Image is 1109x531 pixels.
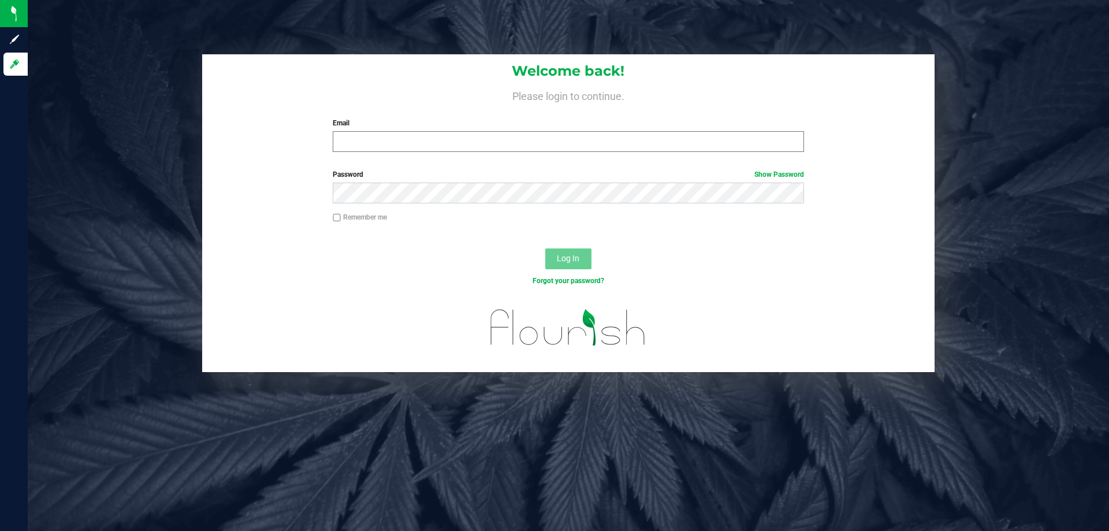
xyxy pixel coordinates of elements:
[333,214,341,222] input: Remember me
[202,64,935,79] h1: Welcome back!
[333,118,803,128] label: Email
[477,298,660,357] img: flourish_logo.svg
[754,170,804,179] a: Show Password
[557,254,579,263] span: Log In
[333,212,387,222] label: Remember me
[9,34,20,45] inline-svg: Sign up
[333,170,363,179] span: Password
[202,88,935,102] h4: Please login to continue.
[533,277,604,285] a: Forgot your password?
[545,248,591,269] button: Log In
[9,58,20,70] inline-svg: Log in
